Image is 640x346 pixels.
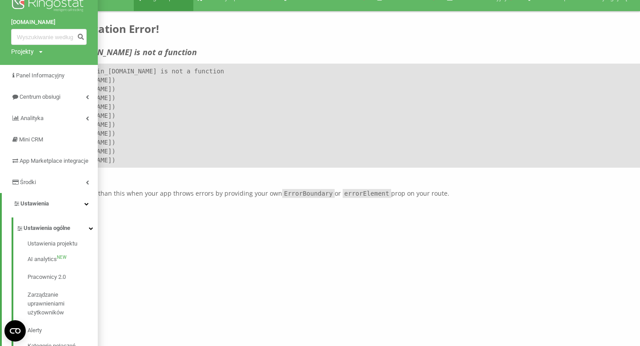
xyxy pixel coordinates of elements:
[20,179,36,185] span: Środki
[28,290,93,317] span: Zarządzanie uprawnieniami użytkowników
[16,217,98,236] a: Ustawienia ogólne
[28,326,42,335] span: Alerty
[16,72,64,79] span: Panel Informacyjny
[11,29,87,45] input: Wyszukiwanie według numeru
[28,286,98,322] a: Zarządzanie uprawnieniami użytkowników
[11,18,87,27] a: [DOMAIN_NAME]
[28,239,77,248] span: Ustawienia projektu
[28,322,98,339] a: Alerty
[2,193,98,214] a: Ustawienia
[28,268,98,286] a: Pracownicy 2.0
[28,273,66,282] span: Pracownicy 2.0
[343,189,391,198] code: errorElement
[24,224,70,233] span: Ustawienia ogólne
[28,239,98,250] a: Ustawienia projektu
[28,250,98,268] a: AI analyticsNEW
[28,255,57,264] span: AI analytics
[20,115,44,121] span: Analityka
[20,157,88,164] span: App Marketplace integracje
[4,320,26,342] button: Open CMP widget
[282,189,335,198] code: ErrorBoundary
[19,136,43,143] span: Mini CRM
[20,93,60,100] span: Centrum obsługi
[20,200,49,207] span: Ustawienia
[11,47,34,56] div: Projekty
